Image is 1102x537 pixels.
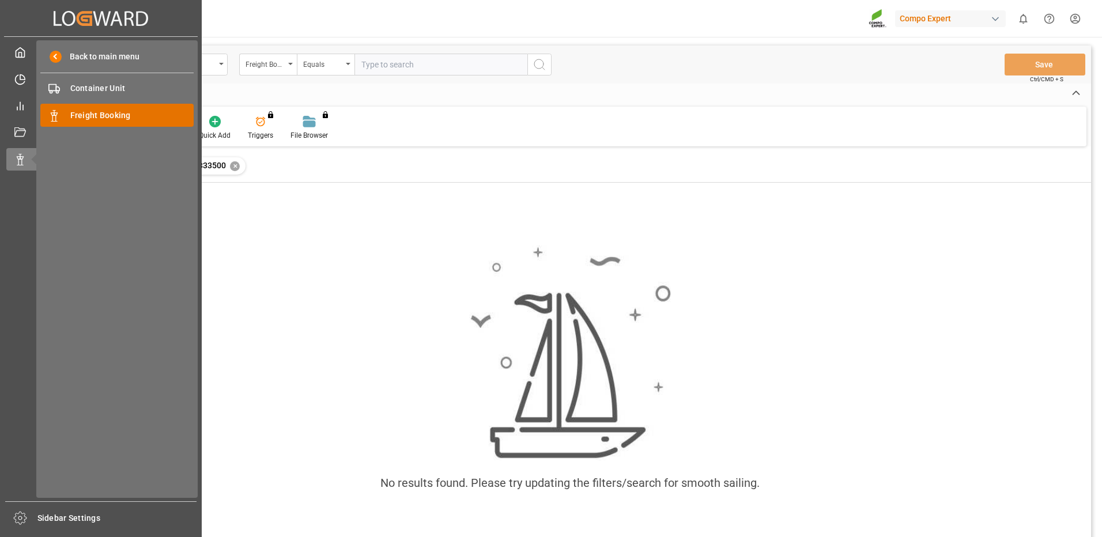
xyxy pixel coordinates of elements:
[354,54,527,75] input: Type to search
[380,474,760,491] div: No results found. Please try updating the filters/search for smooth sailing.
[246,56,285,70] div: Freight Booking Number
[70,109,194,122] span: Freight Booking
[6,67,195,90] a: Timeslot Management
[239,54,297,75] button: open menu
[895,7,1010,29] button: Compo Expert
[40,104,194,126] a: Freight Booking
[527,54,552,75] button: search button
[469,245,671,460] img: smooth_sailing.jpeg
[70,82,194,94] span: Container Unit
[62,51,139,63] span: Back to main menu
[6,41,195,63] a: My Cockpit
[297,54,354,75] button: open menu
[1005,54,1085,75] button: Save
[869,9,887,29] img: Screenshot%202023-09-29%20at%2010.02.21.png_1712312052.png
[1036,6,1062,32] button: Help Center
[37,512,197,524] span: Sidebar Settings
[303,56,342,70] div: Equals
[895,10,1006,27] div: Compo Expert
[40,77,194,100] a: Container Unit
[180,161,226,170] span: 6422833500
[1010,6,1036,32] button: show 0 new notifications
[1030,75,1063,84] span: Ctrl/CMD + S
[230,161,240,171] div: ✕
[199,130,231,141] div: Quick Add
